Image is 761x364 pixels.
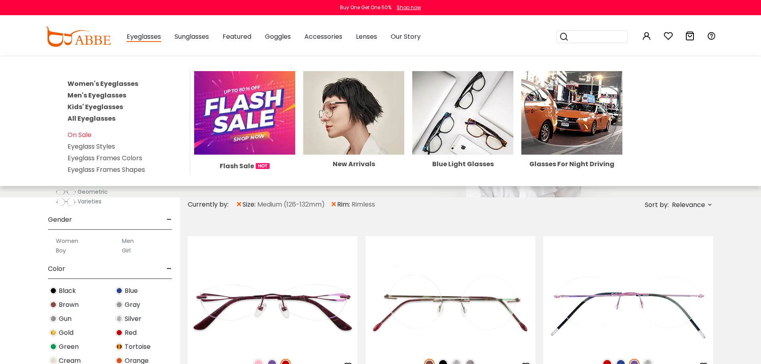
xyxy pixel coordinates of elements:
a: All Eyeglasses [68,114,115,123]
span: rim: [337,200,352,209]
span: Our Story [391,32,421,41]
span: Tortoise [125,342,151,352]
img: Gun [50,315,57,322]
span: Varieties [77,197,101,205]
img: Green [50,343,57,350]
a: Glasses For Night Driving [521,108,622,167]
img: Brown Hiawatha - Metal ,Adjust Nose Pads [366,265,535,350]
img: Purple Terrace Park - Metal ,Adjust Nose Pads [543,265,713,350]
img: abbeglasses.com [45,27,111,47]
span: × [236,197,242,212]
img: Gold [50,329,57,336]
a: Eyeglass Styles [68,142,115,151]
span: size: [242,200,257,209]
span: Featured [223,32,251,41]
img: Flash Sale [194,71,295,155]
span: Medium (126-132mm) [257,200,325,209]
span: - [167,259,172,278]
span: Relevance [672,198,705,212]
a: New Arrivals [303,108,404,167]
span: Accessories [304,32,342,41]
span: Rimless [352,200,375,209]
img: Brown [50,301,57,308]
span: Gender [48,210,72,229]
span: Red [125,328,137,338]
img: Varieties.png [56,198,76,206]
span: Sort by: [645,200,669,209]
div: Shop now [397,4,421,11]
img: Gray [115,301,123,308]
a: Eyeglass Frames Colors [68,153,142,163]
span: Silver [125,314,141,324]
span: Black [59,286,76,296]
img: Blue Light Glasses [412,71,513,155]
div: New Arrivals [303,161,404,167]
span: Goggles [265,32,291,41]
label: Men [122,236,134,246]
img: Glasses For Night Driving [521,71,622,155]
span: Gun [59,314,72,324]
img: Red [115,329,123,336]
span: Flash Sale [220,161,254,171]
img: 1724998894317IetNH.gif [256,163,270,169]
a: Women's Eyeglasses [68,79,138,88]
div: Glasses For Night Driving [521,161,622,167]
span: Gray [125,300,140,310]
label: Women [56,236,78,246]
a: Kids' Eyeglasses [68,102,123,111]
span: × [330,197,337,212]
img: Geometric.png [56,188,76,196]
a: Eyeglass Frames Shapes [68,165,145,174]
label: Girl [122,246,131,255]
span: Color [48,259,65,278]
span: Blue [125,286,138,296]
img: Tortoise [115,343,123,350]
a: Men's Eyeglasses [68,91,126,100]
span: Sunglasses [175,32,209,41]
span: Eyeglasses [127,32,161,42]
span: Geometric [77,188,108,196]
a: Flash Sale [194,108,295,171]
img: Black [50,287,57,294]
img: Blue [115,287,123,294]
span: Lenses [356,32,377,41]
div: Currently by: [188,197,236,212]
span: Brown [59,300,79,310]
img: Silver [115,315,123,322]
span: - [167,210,172,229]
img: Red Emma - Titanium ,Adjust Nose Pads [188,265,358,350]
a: Shop now [393,4,421,11]
span: Gold [59,328,74,338]
div: Blue Light Glasses [412,161,513,167]
span: Green [59,342,79,352]
a: On Sale [68,130,91,139]
div: Buy One Get One 50% [340,4,391,11]
img: New Arrivals [303,71,404,155]
a: Blue Light Glasses [412,108,513,167]
label: Boy [56,246,66,255]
